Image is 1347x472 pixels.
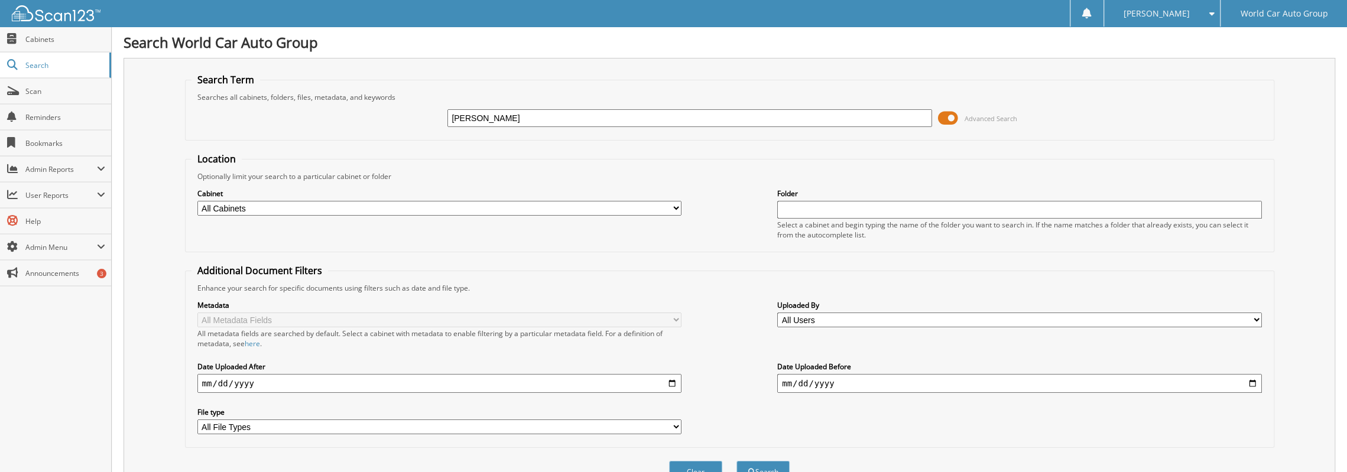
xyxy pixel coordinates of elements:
span: Help [25,216,105,226]
span: Advanced Search [965,114,1017,123]
label: Metadata [197,300,681,310]
div: Enhance your search for specific documents using filters such as date and file type. [191,283,1268,293]
span: Scan [25,86,105,96]
label: Date Uploaded After [197,362,681,372]
img: scan123-logo-white.svg [12,5,100,21]
legend: Search Term [191,73,260,86]
h1: Search World Car Auto Group [124,32,1335,52]
input: end [777,374,1261,393]
div: Searches all cabinets, folders, files, metadata, and keywords [191,92,1268,102]
label: Date Uploaded Before [777,362,1261,372]
div: Select a cabinet and begin typing the name of the folder you want to search in. If the name match... [777,220,1261,240]
span: Announcements [25,268,105,278]
span: Admin Reports [25,164,97,174]
span: Cabinets [25,34,105,44]
div: All metadata fields are searched by default. Select a cabinet with metadata to enable filtering b... [197,328,681,349]
span: [PERSON_NAME] [1124,10,1190,17]
a: here [245,338,260,349]
label: Cabinet [197,188,681,198]
span: Bookmarks [25,138,105,148]
span: Admin Menu [25,242,97,252]
span: World Car Auto Group [1240,10,1327,17]
label: Folder [777,188,1261,198]
div: 3 [97,269,106,278]
div: Optionally limit your search to a particular cabinet or folder [191,171,1268,181]
input: start [197,374,681,393]
label: Uploaded By [777,300,1261,310]
label: File type [197,407,681,417]
span: Reminders [25,112,105,122]
legend: Additional Document Filters [191,264,328,277]
span: Search [25,60,103,70]
legend: Location [191,152,242,165]
iframe: Chat Widget [1288,415,1347,472]
span: User Reports [25,190,97,200]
